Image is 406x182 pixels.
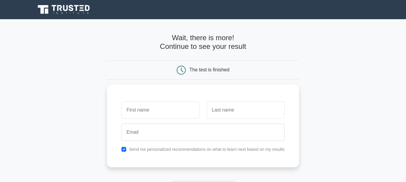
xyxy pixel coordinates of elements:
[129,147,285,152] label: Send me personalized recommendations on what to learn next based on my results
[189,67,229,72] div: The test is finished
[207,101,285,119] input: Last name
[107,34,299,51] h4: Wait, there is more! Continue to see your result
[121,124,285,141] input: Email
[121,101,199,119] input: First name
